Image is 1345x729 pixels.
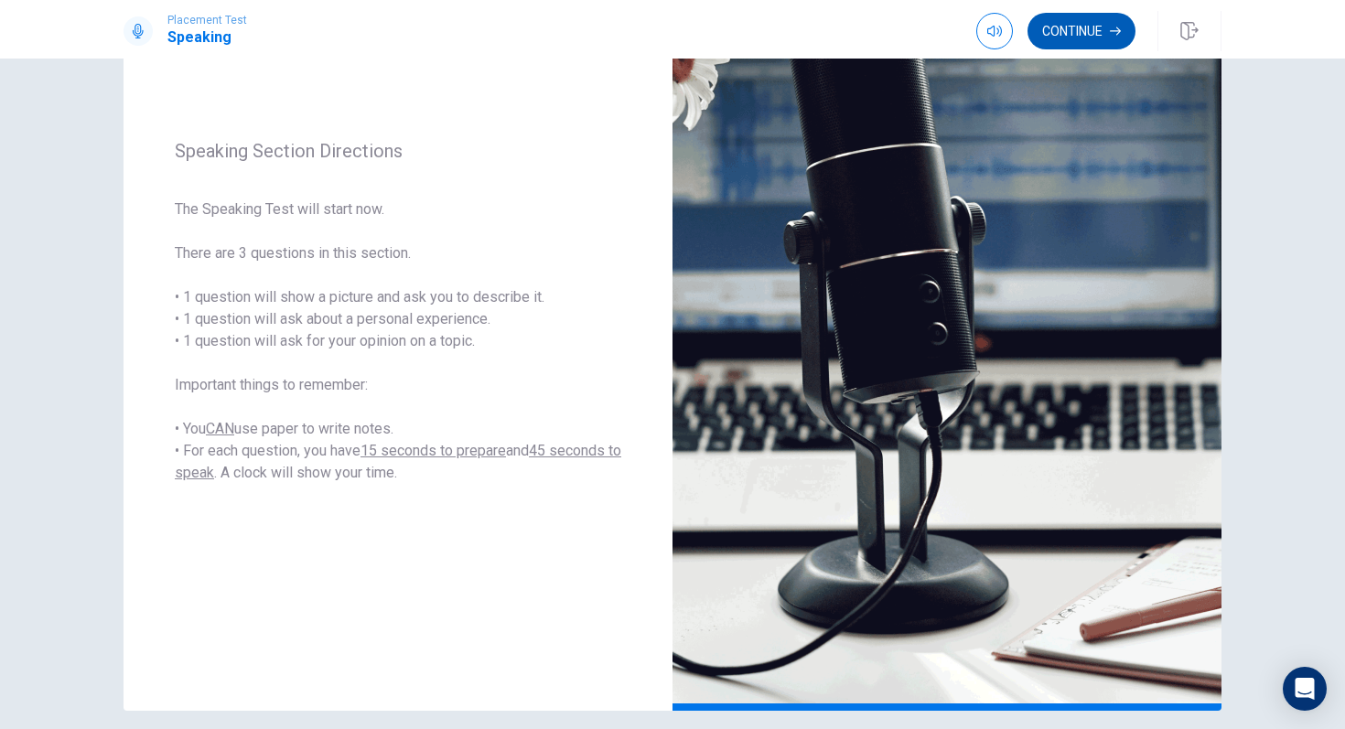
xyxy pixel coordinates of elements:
u: CAN [206,420,234,437]
u: 15 seconds to prepare [360,442,506,459]
button: Continue [1028,13,1135,49]
span: Speaking Section Directions [175,140,621,162]
div: Open Intercom Messenger [1283,667,1327,711]
span: The Speaking Test will start now. There are 3 questions in this section. • 1 question will show a... [175,198,621,484]
span: Placement Test [167,14,247,27]
h1: Speaking [167,27,247,48]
